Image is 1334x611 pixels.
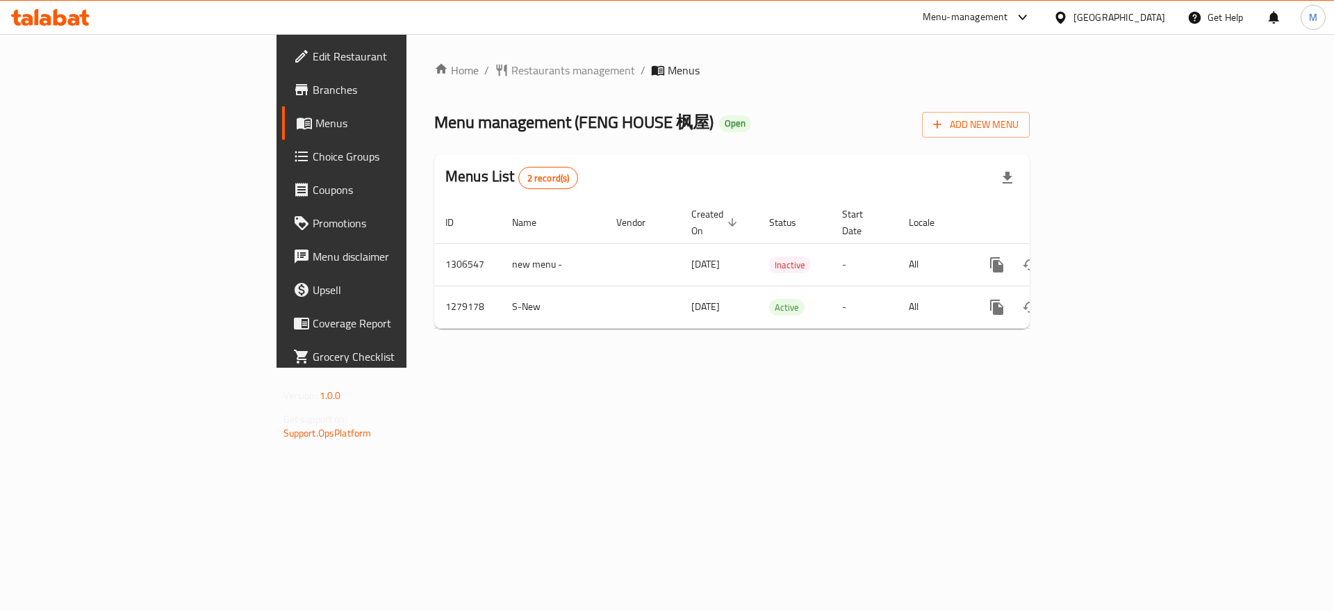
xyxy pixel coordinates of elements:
span: Active [769,300,805,316]
a: Branches [282,73,500,106]
span: Menu disclaimer [313,248,488,265]
a: Promotions [282,206,500,240]
span: Name [512,214,554,231]
span: Edit Restaurant [313,48,488,65]
a: Grocery Checklist [282,340,500,373]
span: Menus [315,115,488,131]
td: - [831,286,898,328]
span: Branches [313,81,488,98]
span: Menus [668,62,700,79]
span: Version: [283,386,318,405]
th: Actions [969,202,1125,244]
span: [DATE] [691,298,720,316]
a: Upsell [282,273,500,307]
a: Support.OpsPlatform [283,424,372,442]
span: ID [445,214,472,231]
td: new menu - [501,243,605,286]
div: Menu-management [923,9,1008,26]
span: Add New Menu [933,116,1019,133]
div: Total records count [518,167,579,189]
a: Coverage Report [282,307,500,340]
span: Coverage Report [313,315,488,332]
span: [DATE] [691,255,720,273]
span: Inactive [769,257,811,273]
span: Menu management ( FENG HOUSE 枫屋 ) [434,106,714,138]
a: Restaurants management [495,62,635,79]
div: Export file [991,161,1024,195]
span: Status [769,214,814,231]
button: more [980,248,1014,282]
a: Edit Restaurant [282,40,500,73]
h2: Menus List [445,166,578,189]
span: Upsell [313,282,488,298]
button: Add New Menu [922,112,1030,138]
div: [GEOGRAPHIC_DATA] [1073,10,1165,25]
a: Coupons [282,173,500,206]
span: Created On [691,206,741,239]
span: 2 record(s) [519,172,578,185]
span: M [1309,10,1317,25]
nav: breadcrumb [434,62,1030,79]
td: All [898,243,969,286]
span: Restaurants management [511,62,635,79]
span: Start Date [842,206,881,239]
span: Grocery Checklist [313,348,488,365]
td: - [831,243,898,286]
li: / [641,62,645,79]
table: enhanced table [434,202,1125,329]
a: Choice Groups [282,140,500,173]
a: Menu disclaimer [282,240,500,273]
span: Get support on: [283,410,347,428]
div: Open [719,115,751,132]
span: Locale [909,214,953,231]
span: Choice Groups [313,148,488,165]
td: S-New [501,286,605,328]
button: more [980,291,1014,324]
button: Change Status [1014,248,1047,282]
td: All [898,286,969,328]
button: Change Status [1014,291,1047,324]
span: Open [719,117,751,129]
span: Promotions [313,215,488,231]
span: Coupons [313,181,488,198]
span: 1.0.0 [320,386,341,405]
span: Vendor [616,214,664,231]
div: Inactive [769,256,811,273]
a: Menus [282,106,500,140]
